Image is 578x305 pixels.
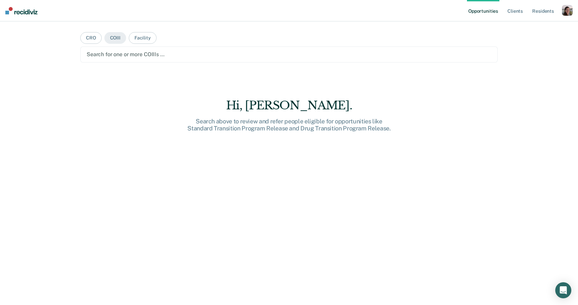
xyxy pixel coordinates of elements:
div: Search above to review and refer people eligible for opportunities like Standard Transition Progr... [182,118,396,132]
div: Hi, [PERSON_NAME]. [182,99,396,112]
button: Facility [129,32,157,44]
button: CRO [80,32,102,44]
img: Recidiviz [5,7,37,14]
div: Open Intercom Messenger [555,282,571,298]
button: COIII [104,32,126,44]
